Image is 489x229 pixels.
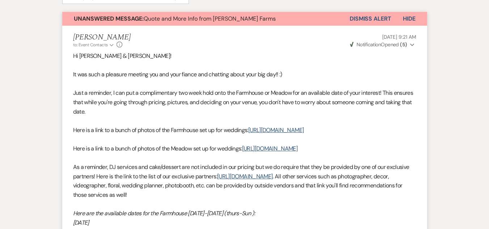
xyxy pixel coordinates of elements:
[357,41,381,48] span: Notification
[74,15,276,22] span: Quote and More Info from [PERSON_NAME] Farms
[403,15,416,22] span: Hide
[400,41,407,48] strong: ( 5 )
[73,71,282,78] span: It was such a pleasure meeting you and your fiance and chatting about your big day!! :)
[73,162,416,199] p: As a reminder, DJ services and cake/dessert are not included in our pricing but we do require tha...
[73,51,416,61] p: Hi [PERSON_NAME] & [PERSON_NAME]!
[391,12,427,26] button: Hide
[73,42,108,48] span: to: Event Contacts
[350,12,391,26] button: Dismiss Alert
[248,126,304,134] a: [URL][DOMAIN_NAME]
[73,126,248,134] span: Here is a link to a bunch of photos of the Farmhouse set up for weddings:
[73,33,131,42] h5: [PERSON_NAME]
[73,42,115,48] button: to: Event Contacts
[73,89,413,115] span: Just a reminder, I can put a complimentary two week hold onto the Farmhouse or Meadow for an avai...
[73,219,89,226] em: [DATE]
[74,15,144,22] strong: Unanswered Message:
[73,209,255,217] em: Here are the available dates for the Farmhouse [DATE]-[DATE] (thurs-Sun ):
[382,34,416,40] span: [DATE] 9:21 AM
[349,41,416,48] button: NotificationOpened (5)
[242,145,298,152] a: [URL][DOMAIN_NAME]
[73,145,242,152] span: Here is a link to a bunch of photos of the Meadow set up for weddings:
[62,12,350,26] button: Unanswered Message:Quote and More Info from [PERSON_NAME] Farms
[350,41,407,48] span: Opened
[217,173,273,180] a: [URL][DOMAIN_NAME]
